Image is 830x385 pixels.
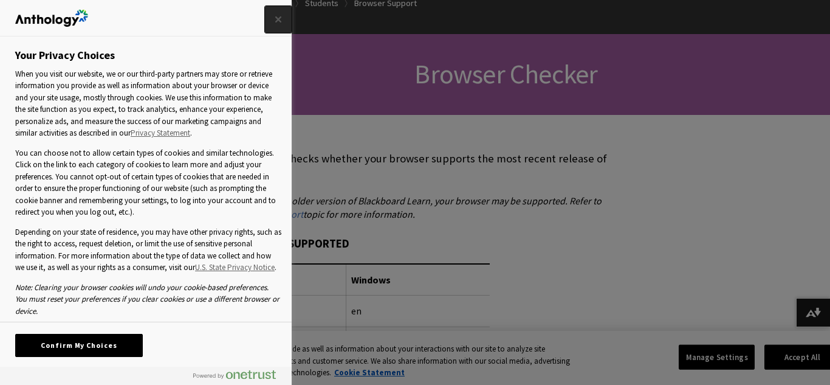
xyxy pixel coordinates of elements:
[15,68,281,139] p: When you visit our website, we or our third-party partners may store or retrieve information you ...
[195,262,275,274] a: U.S. State Privacy Notice
[193,370,276,380] img: Powered by OneTrust Opens in a new Tab
[15,10,88,27] img: Anthology Logo
[15,49,115,62] h2: Your Privacy Choices
[15,282,280,316] em: Note: Clearing your browser cookies will undo your cookie-based preferences. You must reset your ...
[15,6,88,30] div: Anthology Logo
[193,370,286,385] a: Powered by OneTrust Opens in a new Tab
[15,334,143,357] button: Confirm My Choices
[131,127,190,139] a: Privacy Statement
[265,6,292,33] button: Close
[15,226,281,274] p: Depending on your state of residence, you may have other privacy rights, such as the right to acc...
[15,147,281,218] p: You can choose not to allow certain types of cookies and similar technologies. Click on the link ...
